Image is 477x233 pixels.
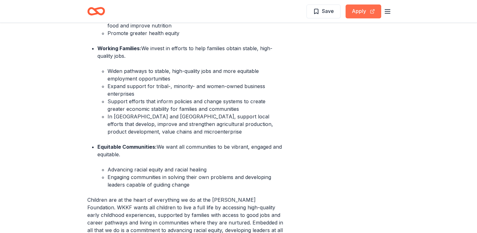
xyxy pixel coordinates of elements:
[108,166,284,173] li: Advancing racial equity and racial healing
[87,4,105,19] a: Home
[108,173,284,188] li: Engaging communities in solving their own problems and developing leaders capable of guiding change
[108,82,284,98] li: Expand support for tribal-, minority- and women-owned business enterprises
[97,45,141,51] strong: Working Families:
[322,7,334,15] span: Save
[108,98,284,113] li: Support efforts that inform policies and change systems to create greater economic stability for ...
[97,143,284,158] p: We want all communities to be vibrant, engaged and equitable.
[108,29,284,37] li: Promote greater health equity
[108,67,284,82] li: Widen pathways to stable, high-quality jobs and more equitable employment opportunities
[108,113,284,135] li: In [GEOGRAPHIC_DATA] and [GEOGRAPHIC_DATA], support local efforts that develop, improve and stren...
[306,4,340,18] button: Save
[97,45,284,60] p: We invest in efforts to help families obtain stable, high-quality jobs.
[97,144,157,150] strong: Equitable Communities:
[346,4,381,18] button: Apply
